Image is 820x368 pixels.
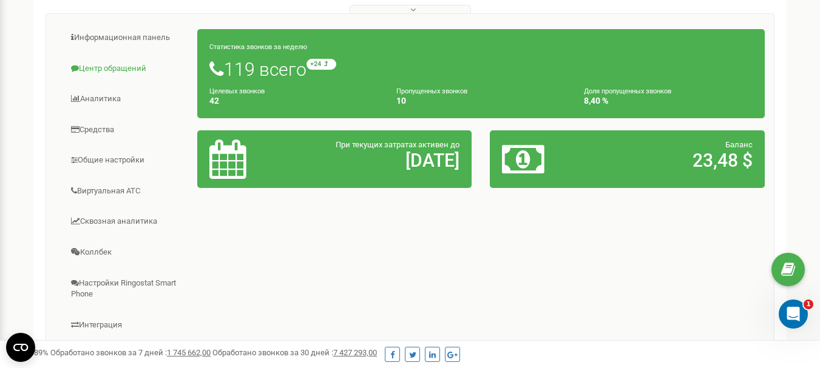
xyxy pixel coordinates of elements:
[55,84,198,114] a: Аналитика
[333,348,377,357] u: 7 427 293,00
[336,140,459,149] span: При текущих затратах активен до
[55,207,198,236] a: Сквозная аналитика
[209,96,378,105] h4: 42
[209,43,307,51] small: Статистика звонков за неделю
[779,299,808,329] iframe: Intercom live chat
[50,348,211,357] span: Обработано звонков за 7 дней :
[396,87,467,95] small: Пропущенных звонков
[209,87,265,95] small: Целевых звонков
[307,59,336,70] small: +24
[55,23,198,53] a: Информационная панель
[55,238,198,267] a: Коллбек
[55,176,198,206] a: Виртуальная АТС
[167,348,211,357] u: 1 745 662,00
[6,333,35,362] button: Open CMP widget
[804,299,813,309] span: 1
[55,54,198,84] a: Центр обращений
[396,96,565,105] h4: 10
[55,310,198,340] a: Интеграция
[725,140,753,149] span: Баланс
[212,348,377,357] span: Обработано звонков за 30 дней :
[55,269,198,309] a: Настройки Ringostat Smart Phone
[584,96,753,105] h4: 8,40 %
[209,59,753,79] h1: 119 всего
[584,87,671,95] small: Доля пропущенных звонков
[299,150,459,170] h2: [DATE]
[592,150,753,170] h2: 23,48 $
[55,115,198,145] a: Средства
[55,146,198,175] a: Общие настройки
